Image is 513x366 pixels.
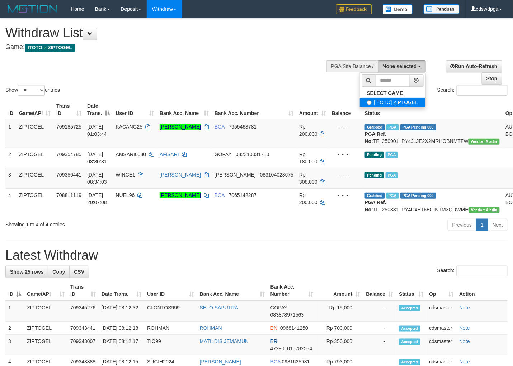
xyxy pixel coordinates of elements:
[5,188,16,216] td: 4
[270,359,281,365] span: BCA
[482,72,502,85] a: Stop
[229,192,257,198] span: Copy 7065142287 to clipboard
[282,359,310,365] span: Copy 0981635981 to clipboard
[215,192,225,198] span: BCA
[52,269,65,275] span: Copy
[5,85,60,96] label: Show entries
[332,123,359,130] div: - - -
[299,124,317,137] span: Rp 200.000
[16,188,53,216] td: ZIPTOGEL
[365,193,385,199] span: Grabbed
[332,151,359,158] div: - - -
[200,325,222,331] a: ROHMAN
[316,301,363,322] td: Rp 15,000
[16,148,53,168] td: ZIPTOGEL
[457,266,508,276] input: Search:
[270,305,287,310] span: GOPAY
[365,172,384,178] span: Pending
[215,151,231,157] span: GOPAY
[362,188,503,216] td: TF_250831_PY4D4ET6ECINTM3QDWMH
[16,100,53,120] th: Game/API: activate to sort column ascending
[383,63,417,69] span: None selected
[365,199,386,212] b: PGA Ref. No:
[84,100,113,120] th: Date Trans.: activate to sort column descending
[396,280,426,301] th: Status: activate to sort column ascending
[5,335,24,355] td: 3
[56,192,81,198] span: 708811119
[386,124,399,130] span: Marked by cdswdpga
[270,325,279,331] span: BNI
[363,280,396,301] th: Balance: activate to sort column ascending
[427,280,457,301] th: Op: activate to sort column ascending
[400,193,436,199] span: PGA Pending
[280,325,308,331] span: Copy 0968141260 to clipboard
[476,219,488,231] a: 1
[5,120,16,148] td: 1
[457,85,508,96] input: Search:
[367,100,372,105] input: [ITOTO] ZIPTOGEL
[144,322,197,335] td: ROHMAN
[24,335,67,355] td: ZIPTOGEL
[400,124,436,130] span: PGA Pending
[460,359,470,365] a: Note
[87,124,107,137] span: [DATE] 01:03:44
[316,335,363,355] td: Rp 350,000
[18,85,45,96] select: Showentries
[427,301,457,322] td: cdsmaster
[437,266,508,276] label: Search:
[469,139,499,145] span: Vendor URL: https://payment4.1velocity.biz
[24,322,67,335] td: ZIPTOGEL
[446,60,502,72] a: Run Auto-Refresh
[215,124,225,130] span: BCA
[437,85,508,96] label: Search:
[56,172,81,178] span: 709356441
[469,207,500,213] span: Vendor URL: https://payment4.1velocity.biz
[5,322,24,335] td: 2
[5,26,335,40] h1: Withdraw List
[87,151,107,164] span: [DATE] 08:30:31
[5,218,208,228] div: Showing 1 to 4 of 4 entries
[332,171,359,178] div: - - -
[144,301,197,322] td: CLONTOS999
[215,172,256,178] span: [PERSON_NAME]
[56,124,81,130] span: 709185725
[5,280,24,301] th: ID: activate to sort column descending
[116,151,146,157] span: AMSARI0580
[383,4,413,14] img: Button%20Memo.svg
[360,88,425,98] a: SELECT GAME
[399,359,420,365] span: Accepted
[362,120,503,148] td: TF_250901_PY4JLJE2X2MRHOBNMTFW
[99,322,144,335] td: [DATE] 08:12:18
[116,124,142,130] span: KACANG25
[360,98,425,107] label: [ITOTO] ZIPTOGEL
[270,346,312,351] span: Copy 472901015782534 to clipboard
[488,219,508,231] a: Next
[116,172,135,178] span: WINCE1
[69,266,89,278] a: CSV
[5,100,16,120] th: ID
[5,301,24,322] td: 1
[10,269,43,275] span: Show 25 rows
[457,280,508,301] th: Action
[299,151,317,164] span: Rp 180.000
[386,172,398,178] span: Marked by cdswdpga
[48,266,70,278] a: Copy
[260,172,293,178] span: Copy 083104028675 to clipboard
[5,148,16,168] td: 2
[424,4,460,14] img: panduan.png
[144,280,197,301] th: User ID: activate to sort column ascending
[200,359,241,365] a: [PERSON_NAME]
[99,301,144,322] td: [DATE] 08:12:32
[5,248,508,263] h1: Latest Withdraw
[160,124,201,130] a: [PERSON_NAME]
[5,266,48,278] a: Show 25 rows
[460,325,470,331] a: Note
[67,322,99,335] td: 709343441
[197,280,268,301] th: Bank Acc. Name: activate to sort column ascending
[5,4,60,14] img: MOTION_logo.png
[24,280,67,301] th: Game/API: activate to sort column ascending
[386,193,399,199] span: Marked by cdswdpga
[144,335,197,355] td: TIO99
[67,335,99,355] td: 709343007
[5,44,335,51] h4: Game:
